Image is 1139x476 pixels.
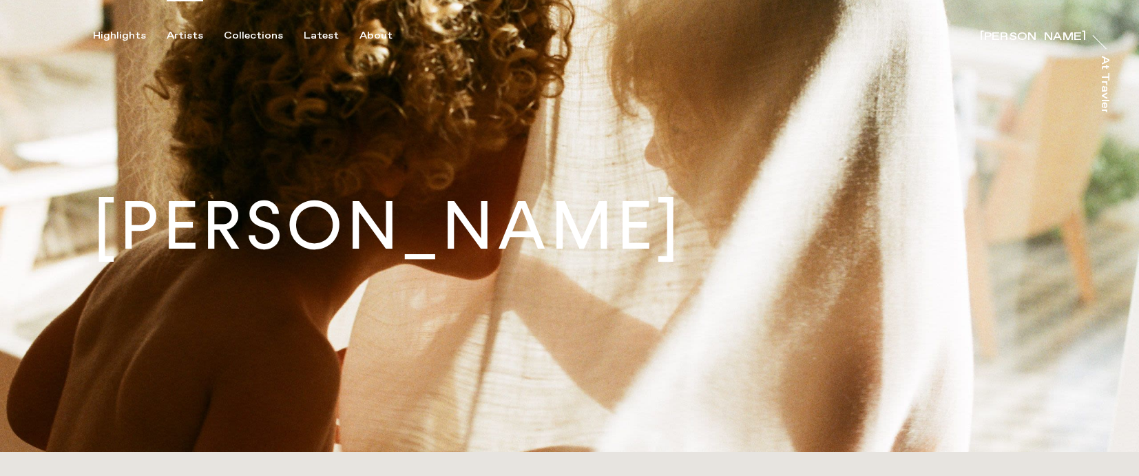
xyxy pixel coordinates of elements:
[359,30,393,42] div: About
[167,30,203,42] div: Artists
[304,30,339,42] div: Latest
[167,30,224,42] button: Artists
[224,30,283,42] div: Collections
[1099,56,1110,114] div: At Trayler
[93,30,146,42] div: Highlights
[93,193,683,260] h1: [PERSON_NAME]
[359,30,413,42] button: About
[1102,56,1116,112] a: At Trayler
[304,30,359,42] button: Latest
[224,30,304,42] button: Collections
[980,26,1086,40] a: [PERSON_NAME]
[93,30,167,42] button: Highlights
